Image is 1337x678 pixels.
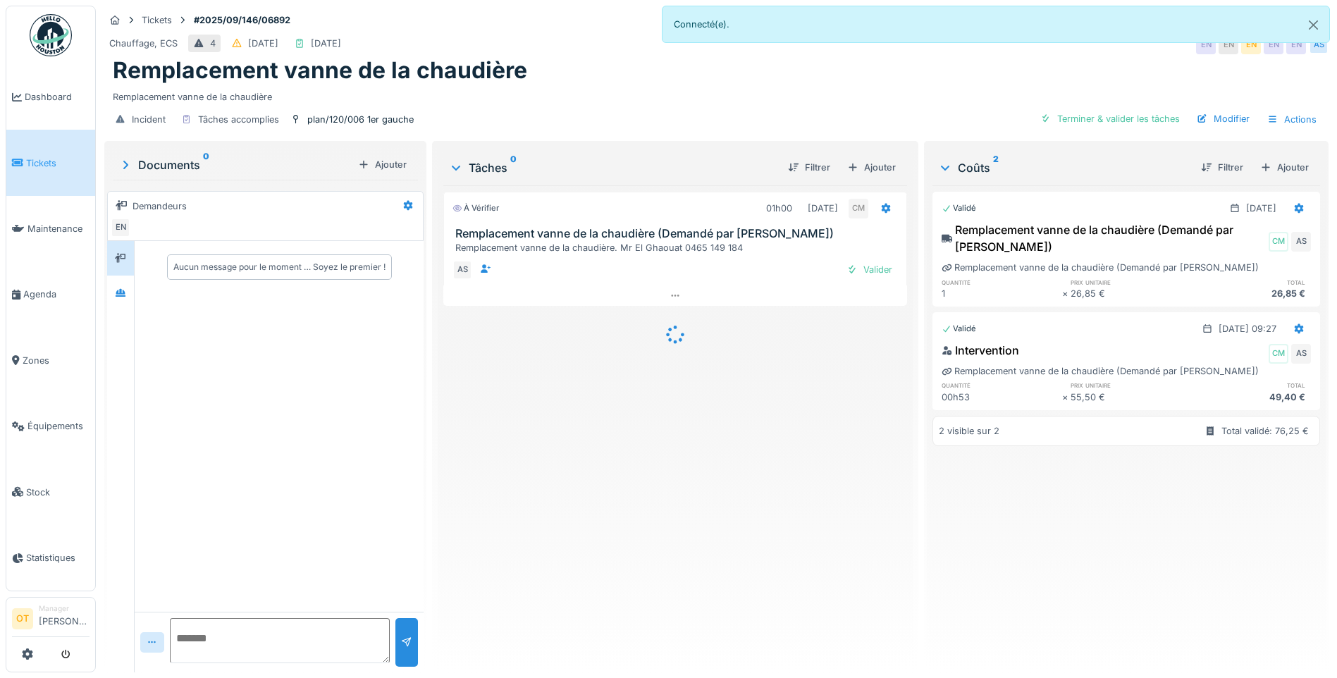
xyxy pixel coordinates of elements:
a: OT Manager[PERSON_NAME] [12,603,90,637]
div: EN [111,218,130,238]
div: Ajouter [352,155,412,174]
div: Valider [841,260,898,279]
div: Tâches accomplies [198,113,279,126]
div: AS [452,260,472,280]
div: CM [1269,232,1288,252]
button: Close [1298,6,1329,44]
div: × [1062,390,1071,404]
div: Filtrer [782,158,836,177]
div: 26,85 € [1191,287,1311,300]
span: Maintenance [27,222,90,235]
div: AS [1291,232,1311,252]
h3: Remplacement vanne de la chaudière (Demandé par [PERSON_NAME]) [455,227,901,240]
div: [DATE] 09:27 [1219,322,1276,335]
div: EN [1219,35,1238,54]
h6: quantité [942,381,1061,390]
div: Validé [942,202,976,214]
div: CM [1269,344,1288,364]
div: 1 [942,287,1061,300]
div: Total validé: 76,25 € [1221,424,1309,438]
div: Incident [132,113,166,126]
a: Zones [6,328,95,393]
span: Tickets [26,156,90,170]
h6: prix unitaire [1071,278,1190,287]
div: × [1062,287,1071,300]
div: 55,50 € [1071,390,1190,404]
div: EN [1264,35,1283,54]
div: Remplacement vanne de la chaudière [113,85,1320,104]
strong: #2025/09/146/06892 [188,13,296,27]
div: [DATE] [248,37,278,50]
span: Équipements [27,419,90,433]
span: Agenda [23,288,90,301]
div: AS [1291,344,1311,364]
div: Tâches [449,159,777,176]
div: 4 [210,37,216,50]
span: Stock [26,486,90,499]
h1: Remplacement vanne de la chaudière [113,57,527,84]
div: Manager [39,603,90,614]
div: 49,40 € [1191,390,1311,404]
a: Agenda [6,261,95,327]
div: Connecté(e). [662,6,1331,43]
h6: total [1191,381,1311,390]
a: Équipements [6,393,95,459]
span: Statistiques [26,551,90,565]
a: Statistiques [6,525,95,591]
div: Validé [942,323,976,335]
li: OT [12,608,33,629]
div: AS [1309,35,1329,54]
h6: prix unitaire [1071,381,1190,390]
a: Stock [6,459,95,524]
span: Zones [23,354,90,367]
div: Intervention [942,342,1019,359]
div: Terminer & valider les tâches [1035,109,1185,128]
a: Maintenance [6,196,95,261]
div: 00h53 [942,390,1061,404]
sup: 2 [993,159,999,176]
div: Remplacement vanne de la chaudière. Mr El Ghaouat 0465 149 184 [455,241,901,254]
sup: 0 [203,156,209,173]
div: Remplacement vanne de la chaudière (Demandé par [PERSON_NAME]) [942,364,1259,378]
h6: total [1191,278,1311,287]
div: Actions [1261,109,1323,130]
div: Demandeurs [133,199,187,213]
img: Badge_color-CXgf-gQk.svg [30,14,72,56]
div: Modifier [1191,109,1255,128]
div: CM [849,199,868,218]
div: [DATE] [311,37,341,50]
div: EN [1286,35,1306,54]
div: Tickets [142,13,172,27]
div: Chauffage, ECS [109,37,178,50]
div: Documents [118,156,352,173]
div: Remplacement vanne de la chaudière (Demandé par [PERSON_NAME]) [942,221,1266,255]
span: Dashboard [25,90,90,104]
div: Remplacement vanne de la chaudière (Demandé par [PERSON_NAME]) [942,261,1259,274]
div: EN [1196,35,1216,54]
div: 01h00 [766,202,792,215]
li: [PERSON_NAME] [39,603,90,634]
div: 26,85 € [1071,287,1190,300]
h6: quantité [942,278,1061,287]
div: Coûts [938,159,1190,176]
a: Tickets [6,130,95,195]
div: [DATE] [1246,202,1276,215]
div: À vérifier [452,202,499,214]
div: EN [1241,35,1261,54]
div: [DATE] [808,202,838,215]
div: Filtrer [1195,158,1249,177]
div: Ajouter [842,158,901,177]
a: Dashboard [6,64,95,130]
div: 2 visible sur 2 [939,424,999,438]
div: Aucun message pour le moment … Soyez le premier ! [173,261,386,273]
div: plan/120/006 1er gauche [307,113,414,126]
div: Ajouter [1255,158,1314,177]
sup: 0 [510,159,517,176]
